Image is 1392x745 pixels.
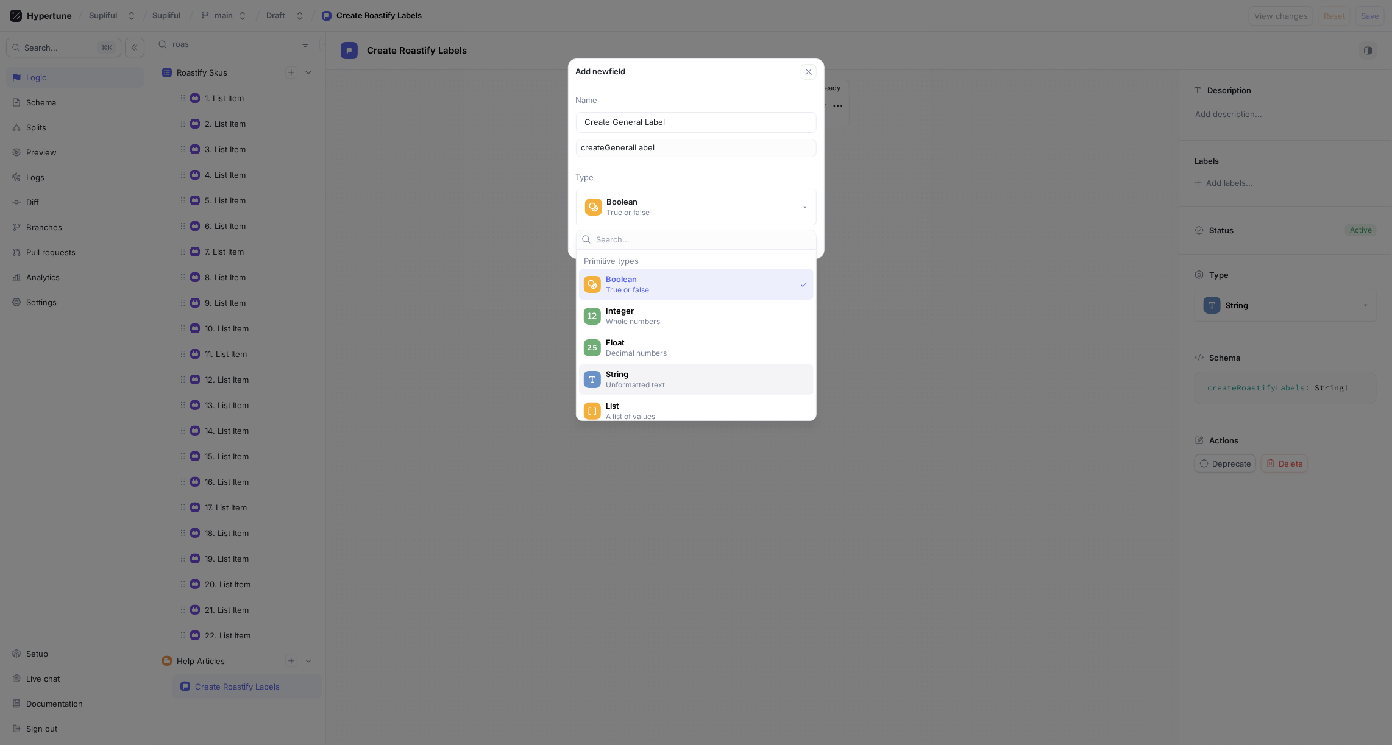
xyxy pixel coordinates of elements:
p: Add new field [576,66,626,78]
span: Float [606,337,803,348]
p: Unformatted text [606,380,801,390]
p: Whole numbers [606,316,801,327]
p: A list of values [606,411,801,422]
p: Decimal numbers [606,348,801,358]
div: True or false [607,207,650,217]
button: BooleanTrue or false [576,189,817,225]
span: Integer [606,306,803,316]
span: List [606,401,803,411]
span: String [606,369,803,380]
input: Search... [596,234,811,246]
input: Enter a name for this field [585,116,808,129]
div: Boolean [607,197,650,207]
div: Primitive types [579,257,814,264]
p: Name [576,94,817,107]
p: True or false [606,284,795,295]
p: Type [576,172,817,184]
span: Boolean [606,274,795,284]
